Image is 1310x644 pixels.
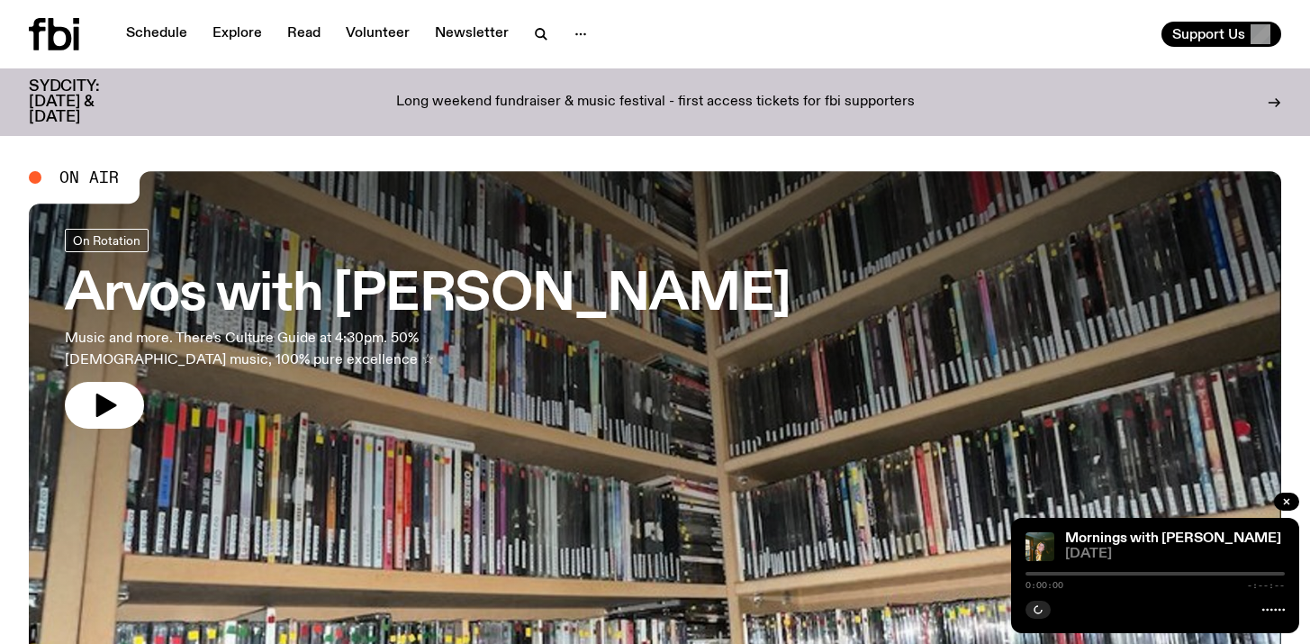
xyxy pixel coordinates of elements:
a: Mornings with [PERSON_NAME] [1065,531,1281,546]
a: Read [276,22,331,47]
img: Freya smiles coyly as she poses for the image. [1025,532,1054,561]
span: On Air [59,169,119,186]
button: Support Us [1161,22,1281,47]
span: -:--:-- [1247,581,1285,590]
a: Arvos with [PERSON_NAME]Music and more. There's Culture Guide at 4:30pm. 50% [DEMOGRAPHIC_DATA] m... [65,229,791,429]
span: On Rotation [73,233,140,247]
a: Schedule [115,22,198,47]
a: On Rotation [65,229,149,252]
p: Music and more. There's Culture Guide at 4:30pm. 50% [DEMOGRAPHIC_DATA] music, 100% pure excellen... [65,328,526,371]
span: 0:00:00 [1025,581,1063,590]
h3: SYDCITY: [DATE] & [DATE] [29,79,144,125]
p: Long weekend fundraiser & music festival - first access tickets for fbi supporters [396,95,915,111]
span: [DATE] [1065,548,1285,561]
a: Explore [202,22,273,47]
h3: Arvos with [PERSON_NAME] [65,270,791,321]
a: Newsletter [424,22,519,47]
span: Support Us [1172,26,1245,42]
a: Volunteer [335,22,420,47]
